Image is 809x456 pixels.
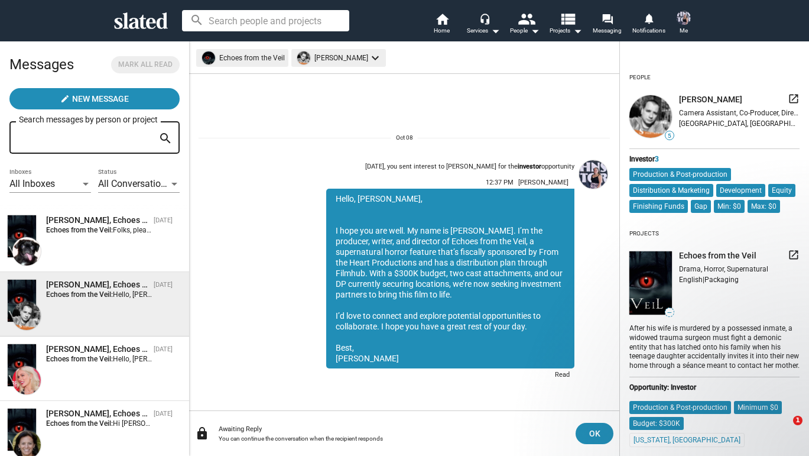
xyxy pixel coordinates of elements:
[629,433,745,447] mat-chip: [US_STATE], [GEOGRAPHIC_DATA]
[154,216,173,224] time: [DATE]
[326,189,574,368] div: Hello, [PERSON_NAME], I hope you are well. My name is [PERSON_NAME]. I’m the producer, writer, an...
[182,10,349,31] input: Search people and projects
[716,184,765,197] mat-chip: Development
[46,226,113,234] strong: Echoes from the Veil:
[9,88,180,109] button: New Message
[8,215,36,257] img: Echoes from the Veil
[297,51,310,64] img: undefined
[704,276,739,284] span: Packaging
[593,24,622,38] span: Messaging
[368,51,382,65] mat-icon: keyboard_arrow_down
[463,12,504,38] button: Services
[679,119,800,128] div: [GEOGRAPHIC_DATA], [GEOGRAPHIC_DATA]
[518,179,568,186] span: [PERSON_NAME]
[550,24,582,38] span: Projects
[434,24,450,38] span: Home
[691,200,711,213] mat-chip: Gap
[365,163,574,172] div: [DATE], you sent interest to [PERSON_NAME] for the opportunity
[528,24,542,38] mat-icon: arrow_drop_down
[585,423,604,444] span: OK
[46,419,113,428] strong: Echoes from the Veil:
[632,24,665,38] span: Notifications
[421,12,463,38] a: Home
[629,251,672,315] img: undefined
[748,200,780,213] mat-chip: Max: $0
[570,24,584,38] mat-icon: arrow_drop_down
[629,322,800,371] div: After his wife is murdered by a possessed inmate, a widowed trauma surgeon must fight a demonic e...
[154,345,173,353] time: [DATE]
[479,13,490,24] mat-icon: headset_mic
[677,11,691,25] img: Nicole Sell
[12,237,41,266] img: Sharon Bruneau
[435,12,449,26] mat-icon: home
[679,109,800,117] div: Camera Assistant, Co-Producer, Director, Producer, Set Decorator
[548,368,574,383] div: Read
[9,178,55,189] span: All Inboxes
[587,12,628,38] a: Messaging
[291,49,386,67] mat-chip: [PERSON_NAME]
[629,200,688,213] mat-chip: Finishing Funds
[98,178,171,189] span: All Conversations
[558,10,576,27] mat-icon: view_list
[60,94,70,104] mat-icon: create
[8,280,36,322] img: Echoes from the Veil
[219,425,566,433] div: Awaiting Reply
[46,355,113,363] strong: Echoes from the Veil:
[629,168,731,181] mat-chip: Production & Post-production
[488,24,502,38] mat-icon: arrow_drop_down
[628,12,670,38] a: Notifications
[629,184,713,197] mat-chip: Distribution & Marketing
[579,160,607,189] img: Nicole Sell
[9,50,74,79] h2: Messages
[629,95,672,138] img: undefined
[788,249,800,261] mat-icon: launch
[602,13,613,24] mat-icon: forum
[629,69,651,86] div: People
[679,276,703,284] span: English
[680,24,688,38] span: Me
[793,416,802,425] span: 1
[154,410,173,418] time: [DATE]
[219,435,566,442] div: You can continue the conversation when the recipient responds
[769,416,797,444] iframe: Intercom live chat
[665,309,674,316] span: —
[46,290,113,299] strong: Echoes from the Veil:
[46,279,149,290] div: Marco Allegri, Echoes from the Veil
[643,12,654,24] mat-icon: notifications
[12,302,41,330] img: Marco Allegri
[118,59,173,71] span: Mark all read
[486,179,514,186] span: 12:37 PM
[195,426,209,441] mat-icon: lock
[467,24,500,38] div: Services
[665,132,674,140] span: 5
[46,408,149,419] div: Sharon Contillo, Echoes from the Veil
[576,423,613,444] button: OK
[158,130,173,148] mat-icon: search
[517,10,534,27] mat-icon: people
[577,158,610,386] a: Nicole Sell
[629,225,659,242] div: Projects
[670,8,698,39] button: Nicole SellMe
[46,344,149,355] div: Ludmila Dayer, Echoes from the Veil
[545,12,587,38] button: Projects
[8,409,36,451] img: Echoes from the Veil
[111,56,180,73] button: Mark all read
[714,200,745,213] mat-chip: Min: $0
[504,12,545,38] button: People
[72,88,129,109] span: New Message
[679,250,756,261] span: Echoes from the Veil
[629,155,800,163] div: Investor
[154,281,173,289] time: [DATE]
[679,265,768,273] span: Drama, Horror, Supernatural
[788,93,800,105] mat-icon: launch
[510,24,540,38] div: People
[703,276,704,284] span: |
[655,155,659,163] span: 3
[46,215,149,226] div: Sharon Bruneau, Echoes from the Veil
[679,94,742,105] span: [PERSON_NAME]
[8,344,36,386] img: Echoes from the Veil
[518,163,541,170] strong: investor
[12,366,41,394] img: Ludmila Dayer
[768,184,795,197] mat-chip: Equity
